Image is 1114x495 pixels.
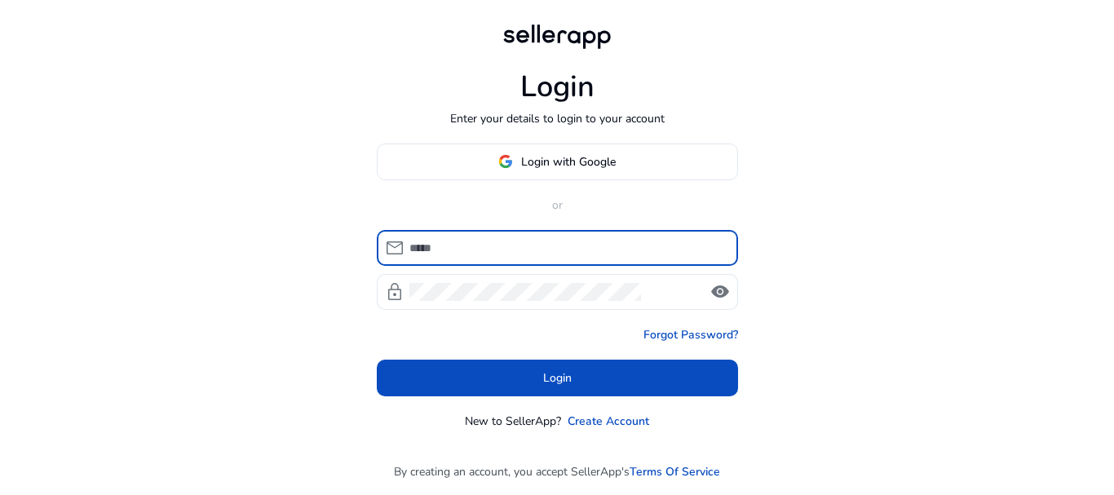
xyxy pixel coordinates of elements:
[521,153,616,170] span: Login with Google
[643,326,738,343] a: Forgot Password?
[520,69,595,104] h1: Login
[377,360,738,396] button: Login
[498,154,513,169] img: google-logo.svg
[630,463,720,480] a: Terms Of Service
[465,413,561,430] p: New to SellerApp?
[450,110,665,127] p: Enter your details to login to your account
[385,238,404,258] span: mail
[710,282,730,302] span: visibility
[568,413,649,430] a: Create Account
[377,144,738,180] button: Login with Google
[543,369,572,387] span: Login
[377,197,738,214] p: or
[385,282,404,302] span: lock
